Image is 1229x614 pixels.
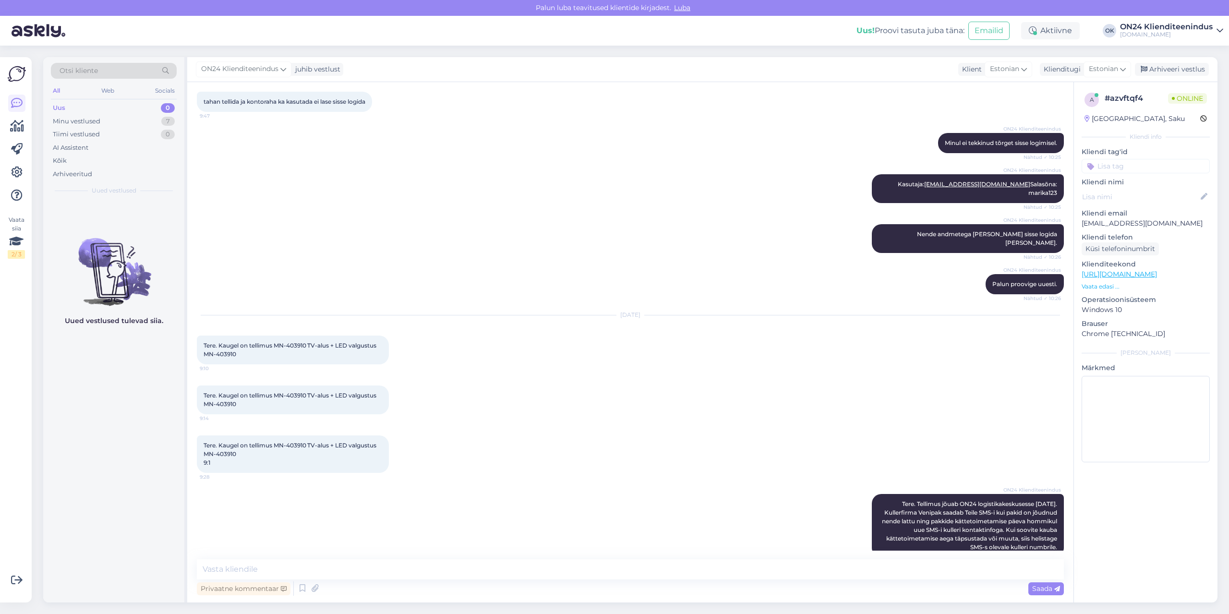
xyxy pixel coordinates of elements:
b: Uus! [856,26,875,35]
p: Kliendi telefon [1082,232,1210,242]
span: Nähtud ✓ 10:25 [1024,204,1061,211]
span: Estonian [1089,64,1118,74]
span: ON24 Klienditeenindus [1003,266,1061,274]
div: 7 [161,117,175,126]
span: a [1090,96,1094,103]
a: [URL][DOMAIN_NAME] [1082,270,1157,278]
div: 0 [161,130,175,139]
span: ON24 Klienditeenindus [201,64,278,74]
span: 9:47 [200,112,236,120]
span: tahan tellida ja kontoraha ka kasutada ei lase sisse logida [204,98,365,105]
p: Brauser [1082,319,1210,329]
div: Klienditugi [1040,64,1081,74]
div: Aktiivne [1021,22,1080,39]
span: ON24 Klienditeenindus [1003,486,1061,494]
p: Kliendi tag'id [1082,147,1210,157]
span: Luba [671,3,693,12]
button: Emailid [968,22,1010,40]
p: Märkmed [1082,363,1210,373]
p: Kliendi nimi [1082,177,1210,187]
span: 9:10 [200,365,236,372]
span: ON24 Klienditeenindus [1003,217,1061,224]
span: Tere. Kaugel on tellimus MN-403910 TV-alus + LED valgustus MN-403910 9:1 [204,442,378,466]
p: Chrome [TECHNICAL_ID] [1082,329,1210,339]
p: Vaata edasi ... [1082,282,1210,291]
div: ON24 Klienditeenindus [1120,23,1213,31]
div: [DOMAIN_NAME] [1120,31,1213,38]
input: Lisa tag [1082,159,1210,173]
p: Windows 10 [1082,305,1210,315]
div: [PERSON_NAME] [1082,349,1210,357]
div: Proovi tasuta juba täna: [856,25,964,36]
div: Küsi telefoninumbrit [1082,242,1159,255]
div: Tiimi vestlused [53,130,100,139]
span: Tere. Kaugel on tellimus MN-403910 TV-alus + LED valgustus MN-403910 [204,392,378,408]
img: Askly Logo [8,65,26,83]
span: Tere. Tellimus jõuab ON24 logistikakeskusesse [DATE]. Kullerfirma Venipak saadab Teile SMS-i kui ... [882,500,1059,551]
div: Uus [53,103,65,113]
div: Web [99,84,116,97]
a: [EMAIL_ADDRESS][DOMAIN_NAME] [924,181,1030,188]
div: Arhiveeritud [53,169,92,179]
span: Nähtud ✓ 10:26 [1024,253,1061,261]
div: Privaatne kommentaar [197,582,290,595]
span: 9:28 [200,473,236,481]
div: Minu vestlused [53,117,100,126]
span: Uued vestlused [92,186,136,195]
div: Socials [153,84,177,97]
span: Minul ei tekkinud tõrget sisse logimisel. [945,139,1057,146]
span: ON24 Klienditeenindus [1003,125,1061,132]
span: Kasutaja: Salasõna: marika123 [898,181,1059,196]
span: Palun proovige uuesti. [992,280,1057,288]
span: 9:14 [200,415,236,422]
div: # azvftqf4 [1105,93,1168,104]
input: Lisa nimi [1082,192,1199,202]
div: Kõik [53,156,67,166]
div: 0 [161,103,175,113]
a: ON24 Klienditeenindus[DOMAIN_NAME] [1120,23,1223,38]
span: Nende andmetega [PERSON_NAME] sisse logida [PERSON_NAME]. [917,230,1059,246]
span: Tere. Kaugel on tellimus MN-403910 TV-alus + LED valgustus MN-403910 [204,342,378,358]
p: Operatsioonisüsteem [1082,295,1210,305]
span: ON24 Klienditeenindus [1003,167,1061,174]
span: Saada [1032,584,1060,593]
span: Online [1168,93,1207,104]
p: Klienditeekond [1082,259,1210,269]
div: [DATE] [197,311,1064,319]
span: Nähtud ✓ 10:25 [1024,154,1061,161]
div: Klient [958,64,982,74]
div: 2 / 3 [8,250,25,259]
p: Uued vestlused tulevad siia. [65,316,163,326]
div: [GEOGRAPHIC_DATA], Saku [1084,114,1185,124]
div: juhib vestlust [291,64,340,74]
span: Otsi kliente [60,66,98,76]
p: Kliendi email [1082,208,1210,218]
div: OK [1103,24,1116,37]
div: AI Assistent [53,143,88,153]
span: Estonian [990,64,1019,74]
span: Nähtud ✓ 10:26 [1024,295,1061,302]
div: All [51,84,62,97]
img: No chats [43,221,184,307]
div: Arhiveeri vestlus [1135,63,1209,76]
p: [EMAIL_ADDRESS][DOMAIN_NAME] [1082,218,1210,229]
div: Vaata siia [8,216,25,259]
div: Kliendi info [1082,132,1210,141]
